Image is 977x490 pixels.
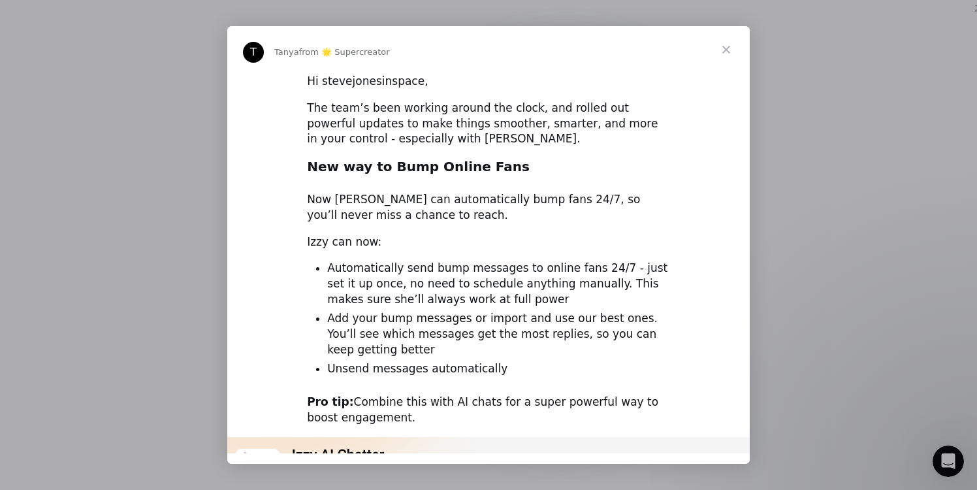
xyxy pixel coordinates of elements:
b: Pro tip: [307,395,353,408]
div: Now [PERSON_NAME] can automatically bump fans 24/7, so you’ll never miss a chance to reach. [307,192,670,223]
div: Profile image for Tanya [243,42,264,63]
li: Add your bump messages or import and use our best ones. You’ll see which messages get the most re... [327,311,670,358]
div: Hi stevejonesinspace, [307,74,670,90]
h2: New way to Bump Online Fans [307,158,670,182]
span: Tanya [274,47,299,57]
span: from 🌟 Supercreator [299,47,390,57]
div: The team’s been working around the clock, and rolled out powerful updates to make things smoother... [307,101,670,147]
div: Izzy can now: [307,235,670,250]
li: Automatically send bump messages to online fans 24/7 - just set it up once, no need to schedule a... [327,261,670,308]
li: Unsend messages automatically [327,361,670,377]
span: Close [703,26,750,73]
div: Combine this with AI chats for a super powerful way to boost engagement. [307,395,670,426]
